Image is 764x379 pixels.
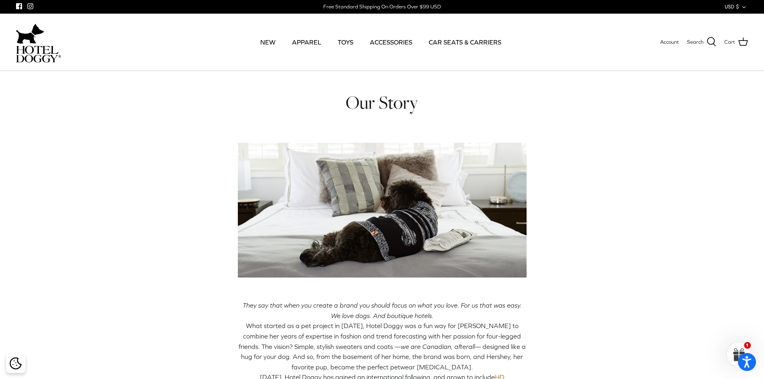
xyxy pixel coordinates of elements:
a: Cart [724,37,748,47]
span: Account [660,39,679,45]
h1: Our Story [238,91,527,114]
a: APPAREL [285,28,328,56]
div: Free Standard Shipping On Orders Over $99 USD [323,3,441,10]
a: hoteldoggycom [16,22,61,63]
span: we are Canadian, afterall [401,343,475,350]
img: hoteldoggycom [16,46,61,63]
div: Cookie policy [6,354,25,373]
span: Search [687,38,703,47]
img: Cookie policy [10,357,22,369]
a: Instagram [27,3,33,9]
a: Facebook [16,3,22,9]
button: Cookie policy [8,357,22,371]
a: Search [687,37,716,47]
div: Primary navigation [119,28,642,56]
a: Free Standard Shipping On Orders Over $99 USD [323,1,441,13]
span: Cart [724,38,735,47]
span: What started as a pet project in [DATE], Hotel Doggy was a fun way for [PERSON_NAME] to combine h... [239,322,521,350]
a: CAR SEATS & CARRIERS [422,28,509,56]
a: ACCESSORIES [363,28,419,56]
img: dog-icon.svg [16,22,44,46]
span: — designed like a hug for your dog. And so, from the basement of her home, the brand was born, an... [241,343,526,371]
span: They say that when you create a brand you should focus on what you love. For us that was easy. We... [243,302,522,319]
a: Account [660,38,679,47]
a: NEW [253,28,283,56]
a: TOYS [330,28,361,56]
